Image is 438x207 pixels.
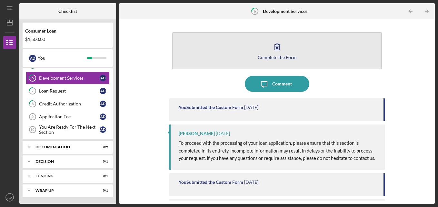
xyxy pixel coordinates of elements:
[39,75,100,81] div: Development Services
[39,88,100,94] div: Loan Request
[32,102,34,106] tspan: 8
[39,114,100,119] div: Application Fee
[100,88,106,94] div: A D
[245,76,309,92] button: Comment
[58,9,77,14] b: Checklist
[96,174,108,178] div: 0 / 1
[25,37,110,42] div: $1,500.00
[32,89,34,93] tspan: 7
[39,101,100,106] div: Credit Authorization
[26,123,110,136] a: 10You Are Ready For The Next SectionAD
[96,145,108,149] div: 0 / 9
[26,72,110,84] a: 6Development ServicesAD
[254,9,256,13] tspan: 6
[244,180,258,185] time: 2025-09-24 13:12
[35,160,92,163] div: Decision
[30,128,34,132] tspan: 10
[179,180,243,185] div: You Submitted the Custom Form
[263,9,307,14] b: Development Services
[38,53,87,64] div: You
[216,131,230,136] time: 2025-09-24 15:53
[3,191,16,204] button: AD
[179,140,375,161] span: To proceed with the processing of your loan application, please ensure that this section is compl...
[35,189,92,192] div: Wrap up
[258,55,297,60] div: Complete the Form
[35,145,92,149] div: Documentation
[26,84,110,97] a: 7Loan RequestAD
[29,55,36,62] div: A D
[7,196,12,199] text: AD
[100,101,106,107] div: A D
[32,115,34,119] tspan: 9
[26,110,110,123] a: 9Application FeeAD
[272,76,292,92] div: Comment
[100,113,106,120] div: A D
[39,124,100,135] div: You Are Ready For The Next Section
[179,131,215,136] div: [PERSON_NAME]
[96,160,108,163] div: 0 / 1
[100,126,106,133] div: A D
[179,105,243,110] div: You Submitted the Custom Form
[32,76,34,80] tspan: 6
[100,75,106,81] div: A D
[35,174,92,178] div: Funding
[26,97,110,110] a: 8Credit AuthorizationAD
[172,32,382,69] button: Complete the Form
[96,189,108,192] div: 0 / 1
[25,28,110,34] div: Consumer Loan
[244,105,258,110] time: 2025-09-26 22:57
